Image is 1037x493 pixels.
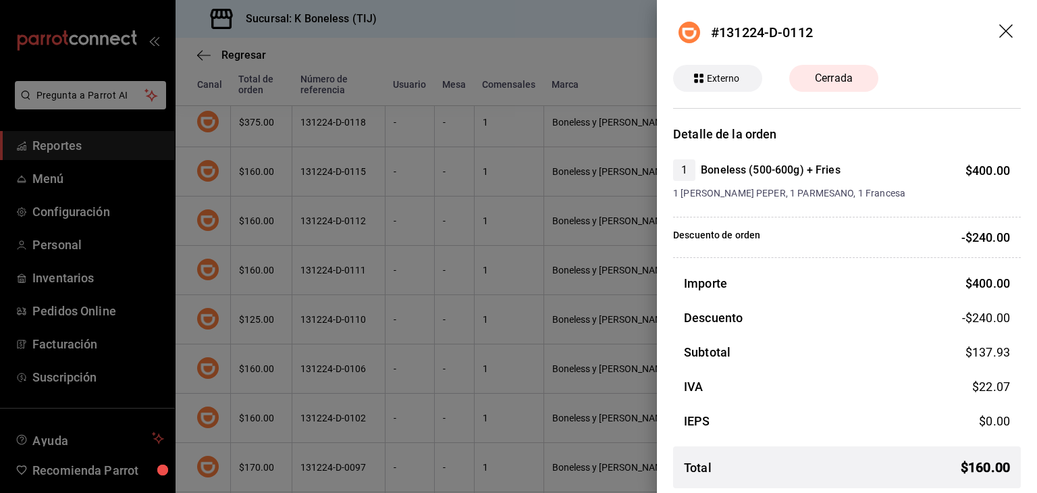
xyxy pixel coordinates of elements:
[684,309,743,327] h3: Descuento
[999,24,1015,41] button: drag
[962,309,1010,327] span: -$240.00
[965,345,1010,359] span: $ 137.93
[684,343,730,361] h3: Subtotal
[965,276,1010,290] span: $ 400.00
[807,70,861,86] span: Cerrada
[972,380,1010,394] span: $ 22.07
[711,22,813,43] div: #131224-D-0112
[979,414,1010,428] span: $ 0.00
[684,378,703,396] h3: IVA
[673,186,1010,201] span: 1 [PERSON_NAME] PEPER, 1 PARMESANO, 1 Francesa
[673,125,1021,143] h3: Detalle de la orden
[673,162,695,178] span: 1
[701,72,745,86] span: Externo
[673,228,760,246] p: Descuento de orden
[684,274,727,292] h3: Importe
[701,162,841,178] h4: Boneless (500-600g) + Fries
[961,228,1010,246] p: -$240.00
[684,459,712,477] h3: Total
[965,163,1010,178] span: $ 400.00
[961,457,1010,477] span: $ 160.00
[684,412,710,430] h3: IEPS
